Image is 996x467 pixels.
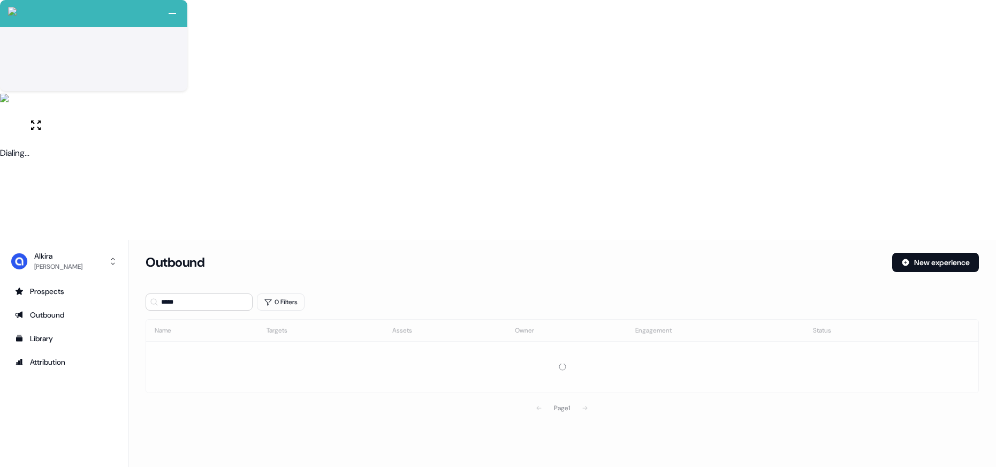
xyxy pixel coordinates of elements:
div: Outbound [15,310,113,320]
button: 0 Filters [257,293,305,311]
div: Attribution [15,357,113,367]
a: Go to outbound experience [9,306,119,323]
a: Go to templates [9,330,119,347]
h3: Outbound [146,254,204,270]
div: Alkira [34,251,82,261]
button: New experience [892,253,979,272]
a: Go to prospects [9,283,119,300]
button: Alkira[PERSON_NAME] [9,248,119,274]
div: [PERSON_NAME] [34,261,82,272]
div: Library [15,333,113,344]
a: Go to attribution [9,353,119,371]
div: Prospects [15,286,113,297]
img: callcloud-icon-white-35.svg [8,7,17,16]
